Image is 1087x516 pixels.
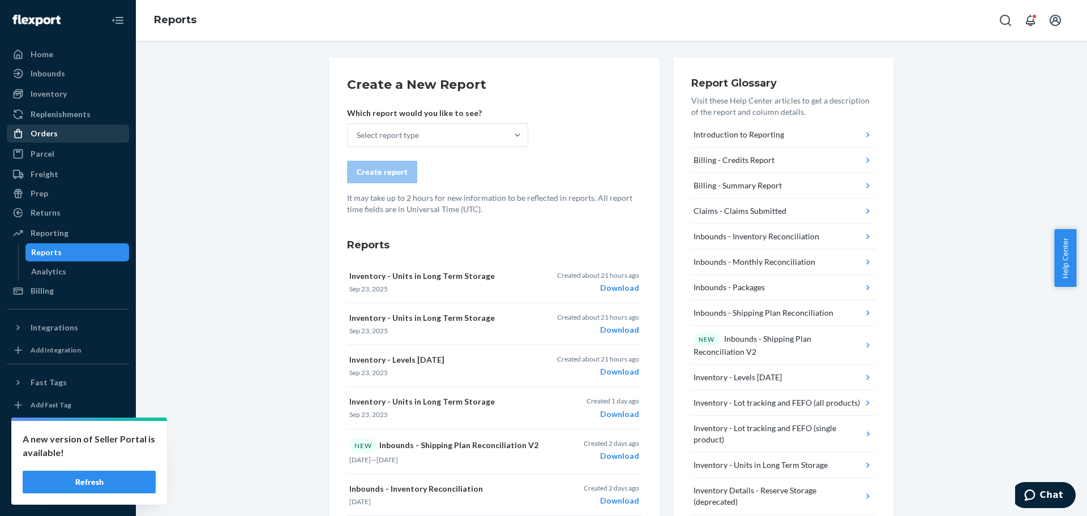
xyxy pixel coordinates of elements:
[23,432,156,459] p: A new version of Seller Portal is available!
[691,365,876,390] button: Inventory - Levels [DATE]
[7,45,129,63] a: Home
[106,9,129,32] button: Close Navigation
[557,354,639,364] p: Created about 21 hours ago
[349,312,541,324] p: Inventory - Units in Long Term Storage
[694,282,765,293] div: Inbounds - Packages
[691,76,876,91] h3: Report Glossary
[584,450,639,462] div: Download
[7,465,129,483] a: Help Center
[691,326,876,365] button: NEWInbounds - Shipping Plan Reconciliation V2
[12,15,61,26] img: Flexport logo
[587,408,639,420] div: Download
[349,326,388,335] time: Sep 23, 2025
[557,312,639,322] p: Created about 21 hours ago
[347,474,641,516] button: Inbounds - Inventory Reconciliation[DATE]Created 2 days agoDownload
[699,335,714,344] p: NEW
[691,390,876,416] button: Inventory - Lot tracking and FEFO (all products)
[31,247,62,258] div: Reports
[357,130,419,141] div: Select report type
[694,231,819,242] div: Inbounds - Inventory Reconciliation
[349,483,541,494] p: Inbounds - Inventory Reconciliation
[694,459,828,471] div: Inventory - Units in Long Term Storage
[7,165,129,183] a: Freight
[691,95,876,118] p: Visit these Help Center articles to get a description of the report and column details.
[694,307,833,319] div: Inbounds - Shipping Plan Reconciliation
[587,396,639,406] p: Created 1 day ago
[349,410,388,419] time: Sep 23, 2025
[691,453,876,478] button: Inventory - Units in Long Term Storage
[347,345,641,387] button: Inventory - Levels [DATE]Sep 23, 2025Created about 21 hours agoDownload
[31,68,65,79] div: Inbounds
[349,438,377,453] div: NEW
[557,366,639,377] div: Download
[31,169,58,180] div: Freight
[694,423,862,445] div: Inventory - Lot tracking and FEFO (single product)
[691,122,876,148] button: Introduction to Reporting
[349,497,371,506] time: [DATE]
[584,495,639,506] div: Download
[7,85,129,103] a: Inventory
[7,124,129,143] a: Orders
[557,324,639,336] div: Download
[694,154,774,166] div: Billing - Credits Report
[557,270,639,280] p: Created about 21 hours ago
[349,354,541,365] p: Inventory - Levels [DATE]
[694,372,782,383] div: Inventory - Levels [DATE]
[1015,482,1076,510] iframe: Opens a widget where you can chat to one of our agents
[154,14,196,26] a: Reports
[694,129,784,140] div: Introduction to Reporting
[31,345,81,355] div: Add Integration
[1044,9,1067,32] button: Open account menu
[31,227,69,239] div: Reporting
[691,275,876,300] button: Inbounds - Packages
[31,88,67,100] div: Inventory
[25,263,130,281] a: Analytics
[31,377,67,388] div: Fast Tags
[347,303,641,345] button: Inventory - Units in Long Term StorageSep 23, 2025Created about 21 hours agoDownload
[347,261,641,303] button: Inventory - Units in Long Term StorageSep 23, 2025Created about 21 hours agoDownload
[23,471,156,493] button: Refresh
[31,49,53,60] div: Home
[349,455,541,465] p: —
[31,266,66,277] div: Analytics
[584,438,639,448] p: Created 2 days ago
[694,397,860,408] div: Inventory - Lot tracking and FEFO (all products)
[347,161,417,183] button: Create report
[691,224,876,250] button: Inbounds - Inventory Reconciliation
[557,282,639,294] div: Download
[694,485,862,508] div: Inventory Details - Reserve Storage (deprecated)
[691,416,876,453] button: Inventory - Lot tracking and FEFO (single product)
[7,319,129,337] button: Integrations
[694,180,782,191] div: Billing - Summary Report
[31,207,61,218] div: Returns
[7,484,129,502] button: Give Feedback
[347,387,641,429] button: Inventory - Units in Long Term StorageSep 23, 2025Created 1 day agoDownload
[694,205,786,217] div: Claims - Claims Submitted
[347,238,641,252] h3: Reports
[7,373,129,392] button: Fast Tags
[1054,229,1076,287] button: Help Center
[357,166,408,178] div: Create report
[1019,9,1042,32] button: Open notifications
[349,396,541,407] p: Inventory - Units in Long Term Storage
[691,478,876,515] button: Inventory Details - Reserve Storage (deprecated)
[7,446,129,464] button: Talk to Support
[7,427,129,445] a: Settings
[7,204,129,222] a: Returns
[349,270,541,282] p: Inventory - Units in Long Term Storage
[691,300,876,326] button: Inbounds - Shipping Plan Reconciliation
[691,199,876,224] button: Claims - Claims Submitted
[347,192,641,215] p: It may take up to 2 hours for new information to be reflected in reports. All report time fields ...
[31,322,78,333] div: Integrations
[347,76,641,94] h2: Create a New Report
[31,188,48,199] div: Prep
[31,285,54,296] div: Billing
[694,333,863,358] div: Inbounds - Shipping Plan Reconciliation V2
[31,109,91,120] div: Replenishments
[7,145,129,163] a: Parcel
[7,224,129,242] a: Reporting
[31,148,54,160] div: Parcel
[347,107,528,119] p: Which report would you like to see?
